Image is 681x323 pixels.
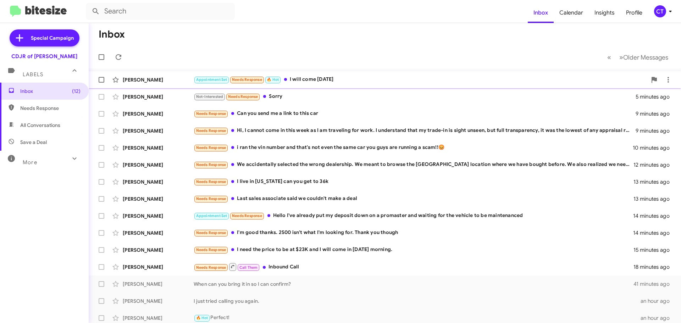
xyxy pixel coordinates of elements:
[123,229,194,236] div: [PERSON_NAME]
[123,297,194,305] div: [PERSON_NAME]
[196,94,223,99] span: Not-Interested
[196,230,226,235] span: Needs Response
[123,195,194,202] div: [PERSON_NAME]
[194,246,633,254] div: I need the price to be at $23K and I will come in [DATE] morning.
[194,144,633,152] div: i ran the vin number and that's not even the same car you guys are running a scam!!😡
[633,280,675,288] div: 41 minutes ago
[123,263,194,271] div: [PERSON_NAME]
[196,316,208,320] span: 🔥 Hot
[194,161,633,169] div: We accidentally selected the wrong dealership. We meant to browse the [GEOGRAPHIC_DATA] location ...
[196,179,226,184] span: Needs Response
[633,144,675,151] div: 10 minutes ago
[619,53,623,62] span: »
[633,161,675,168] div: 12 minutes ago
[196,162,226,167] span: Needs Response
[196,247,226,252] span: Needs Response
[123,76,194,83] div: [PERSON_NAME]
[641,314,675,322] div: an hour ago
[194,127,636,135] div: Hi, I cannot come in this week as I am traveling for work. I understand that my trade-in is sight...
[633,212,675,219] div: 14 minutes ago
[196,111,226,116] span: Needs Response
[20,105,81,112] span: Needs Response
[194,76,647,84] div: I will come [DATE]
[636,93,675,100] div: 5 minutes ago
[123,93,194,100] div: [PERSON_NAME]
[23,159,37,166] span: More
[20,122,60,129] span: All Conversations
[196,196,226,201] span: Needs Response
[554,2,589,23] a: Calendar
[99,29,125,40] h1: Inbox
[31,34,74,41] span: Special Campaign
[10,29,79,46] a: Special Campaign
[615,50,672,65] button: Next
[228,94,258,99] span: Needs Response
[196,145,226,150] span: Needs Response
[232,213,262,218] span: Needs Response
[194,262,633,271] div: Inbound Call
[123,178,194,185] div: [PERSON_NAME]
[239,265,258,270] span: Call Them
[123,161,194,168] div: [PERSON_NAME]
[194,297,641,305] div: I just tried calling you again.
[620,2,648,23] a: Profile
[72,88,81,95] span: (12)
[123,246,194,254] div: [PERSON_NAME]
[20,88,81,95] span: Inbox
[633,178,675,185] div: 13 minutes ago
[194,178,633,186] div: I live in [US_STATE] can you get to 36k
[194,314,641,322] div: Perfect!
[196,128,226,133] span: Needs Response
[194,195,633,203] div: Last sales associate said we couldn't make a deal
[641,297,675,305] div: an hour ago
[654,5,666,17] div: CT
[232,77,262,82] span: Needs Response
[20,139,47,146] span: Save a Deal
[623,54,668,61] span: Older Messages
[11,53,77,60] div: CDJR of [PERSON_NAME]
[86,3,235,20] input: Search
[603,50,615,65] button: Previous
[589,2,620,23] a: Insights
[528,2,554,23] a: Inbox
[633,246,675,254] div: 15 minutes ago
[267,77,279,82] span: 🔥 Hot
[196,213,227,218] span: Appointment Set
[194,110,636,118] div: Can you send me a link to this car
[123,127,194,134] div: [PERSON_NAME]
[607,53,611,62] span: «
[194,229,633,237] div: I'm good thanks. 2500 isn't what I'm looking for. Thank you though
[196,265,226,270] span: Needs Response
[23,71,43,78] span: Labels
[123,212,194,219] div: [PERSON_NAME]
[123,314,194,322] div: [PERSON_NAME]
[194,93,636,101] div: Sorry
[194,280,633,288] div: When can you bring it in so I can confirm?
[633,229,675,236] div: 14 minutes ago
[633,195,675,202] div: 13 minutes ago
[636,127,675,134] div: 9 minutes ago
[123,144,194,151] div: [PERSON_NAME]
[194,212,633,220] div: Hello I've already put my deposit down on a promaster and waiting for the vehicle to be maintenanced
[123,280,194,288] div: [PERSON_NAME]
[636,110,675,117] div: 9 minutes ago
[633,263,675,271] div: 18 minutes ago
[196,77,227,82] span: Appointment Set
[123,110,194,117] div: [PERSON_NAME]
[603,50,672,65] nav: Page navigation example
[648,5,673,17] button: CT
